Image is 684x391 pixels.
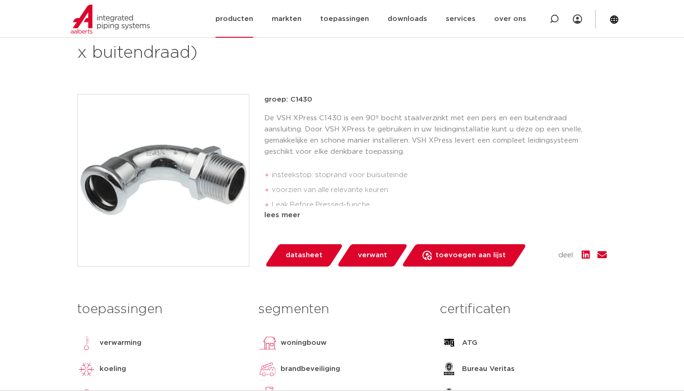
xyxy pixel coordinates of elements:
[264,210,607,221] div: lees meer
[100,364,126,375] p: koeling
[358,248,387,263] span: verwant
[264,94,607,105] p: groep: C1430
[78,95,249,266] img: Product Image for VSH XPress Staalverzinkt bocht 90° (press x buitendraad)
[281,337,327,349] p: woningbouw
[440,300,607,319] h3: certificaten
[258,334,277,352] img: woningbouw
[272,168,607,183] li: insteekstop: stoprand voor buisuiteinde
[440,360,458,378] img: Bureau Veritas
[286,248,322,263] span: datasheet
[436,248,506,263] span: toevoegen aan lijst
[77,360,96,378] img: koeling
[258,360,277,378] img: brandbeveiliging
[77,14,427,64] h1: XPress Staalverzinkt bocht 90° (press x buitendraad)
[336,244,408,267] a: verwant
[462,364,515,375] p: Bureau Veritas
[77,300,244,319] h3: toepassingen
[440,334,458,352] img: ATG
[264,244,343,267] a: datasheet
[258,300,425,319] h3: segmenten
[272,183,607,198] li: voorzien van alle relevante keuren
[77,334,96,352] img: verwarming
[281,364,340,375] p: brandbeveiliging
[558,250,574,261] span: deel:
[272,198,607,213] li: Leak Before Pressed-functie
[100,337,141,349] p: verwarming
[264,113,607,158] p: De VSH XPress C1430 is een 90º bocht staalverzinkt met een pers en een buitendraad aansluiting. D...
[462,337,477,349] p: ATG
